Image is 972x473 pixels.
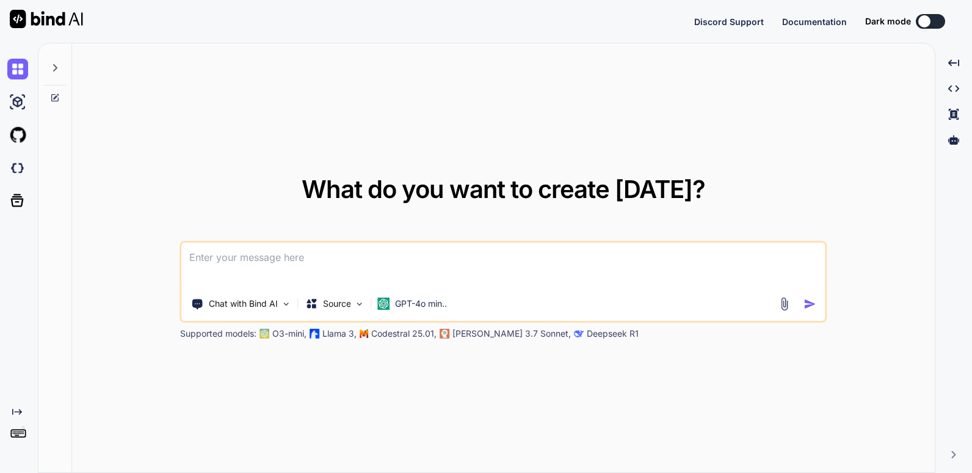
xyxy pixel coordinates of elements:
img: githubLight [7,125,28,145]
img: Bind AI [10,10,83,28]
p: Chat with Bind AI [209,298,278,310]
img: claude [440,329,450,339]
img: attachment [777,297,791,311]
span: Dark mode [865,15,911,28]
img: claude [575,329,584,339]
img: Pick Models [355,299,365,309]
img: Llama2 [310,329,320,339]
p: Supported models: [180,328,256,340]
p: Source [323,298,351,310]
span: Discord Support [694,16,764,27]
img: GPT-4o mini [378,298,390,310]
img: darkCloudIdeIcon [7,158,28,178]
img: Mistral-AI [360,329,369,338]
button: Documentation [782,15,847,28]
span: What do you want to create [DATE]? [302,174,705,204]
p: Codestral 25.01, [371,328,437,340]
p: Llama 3, [322,328,357,340]
img: Pick Tools [281,299,292,309]
span: Documentation [782,16,847,27]
img: GPT-4 [260,329,270,339]
button: Discord Support [694,15,764,28]
p: [PERSON_NAME] 3.7 Sonnet, [452,328,571,340]
img: icon [803,298,816,310]
p: Deepseek R1 [587,328,639,340]
img: ai-studio [7,92,28,112]
p: GPT-4o min.. [395,298,447,310]
img: chat [7,59,28,79]
p: O3-mini, [272,328,306,340]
